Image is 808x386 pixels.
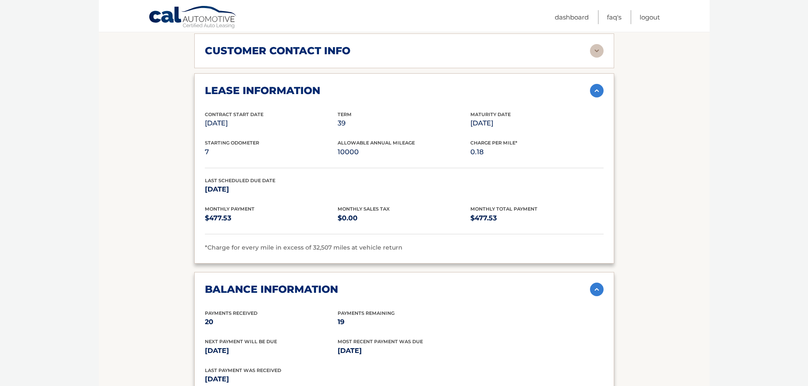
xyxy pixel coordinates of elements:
span: Last Payment was received [205,367,281,373]
p: 19 [338,316,470,328]
p: [DATE] [205,183,338,195]
span: Last Scheduled Due Date [205,178,275,183]
span: Next Payment will be due [205,339,277,344]
p: 10000 [338,146,470,158]
h2: customer contact info [205,44,350,57]
span: *Charge for every mile in excess of 32,507 miles at vehicle return [205,244,403,251]
span: Monthly Sales Tax [338,206,390,212]
span: Contract Start Date [205,111,263,117]
span: Charge Per Mile* [470,140,517,146]
span: Payments Remaining [338,310,394,316]
p: [DATE] [205,373,404,385]
a: Dashboard [555,10,589,24]
p: [DATE] [205,345,338,357]
h2: balance information [205,283,338,296]
p: $477.53 [205,212,338,224]
h2: lease information [205,84,320,97]
span: Monthly Total Payment [470,206,537,212]
span: Allowable Annual Mileage [338,140,415,146]
img: accordion-active.svg [590,84,604,97]
span: Monthly Payment [205,206,254,212]
p: 39 [338,117,470,129]
p: 20 [205,316,338,328]
span: Most Recent Payment Was Due [338,339,423,344]
p: [DATE] [470,117,603,129]
a: Cal Automotive [148,6,238,30]
p: [DATE] [205,117,338,129]
a: Logout [640,10,660,24]
img: accordion-rest.svg [590,44,604,58]
p: 7 [205,146,338,158]
span: Maturity Date [470,111,511,117]
p: 0.18 [470,146,603,158]
p: $477.53 [470,212,603,224]
img: accordion-active.svg [590,283,604,296]
span: Starting Odometer [205,140,259,146]
span: Term [338,111,352,117]
a: FAQ's [607,10,621,24]
p: [DATE] [338,345,470,357]
span: Payments Received [205,310,257,316]
p: $0.00 [338,212,470,224]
